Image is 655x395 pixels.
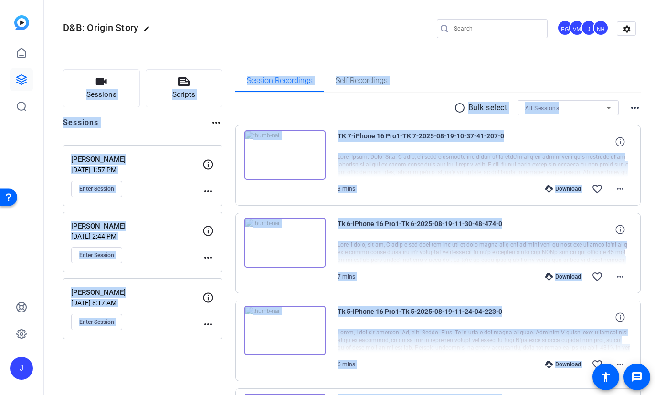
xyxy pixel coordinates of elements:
button: Scripts [146,69,222,107]
span: Self Recordings [336,77,388,84]
p: Bulk select [468,102,507,114]
button: Enter Session [71,314,122,330]
img: thumb-nail [244,130,326,180]
div: Download [540,185,586,193]
mat-icon: message [631,371,643,383]
p: [DATE] 8:17 AM [71,299,202,307]
img: thumb-nail [244,218,326,268]
mat-icon: radio_button_unchecked [454,102,468,114]
mat-icon: more_horiz [614,271,626,282]
p: [PERSON_NAME] [71,154,202,165]
span: Tk 6-iPhone 16 Pro1-Tk 6-2025-08-19-11-30-48-474-0 [338,218,514,241]
span: TK 7-iPhone 16 Pro1-TK 7-2025-08-19-10-37-41-207-0 [338,130,514,153]
mat-icon: more_horiz [614,359,626,370]
div: VM [569,20,585,36]
img: blue-gradient.svg [14,15,29,30]
span: D&B: Origin Story [63,22,138,33]
span: All Sessions [525,105,559,112]
div: Download [540,361,586,368]
p: [DATE] 1:57 PM [71,166,202,174]
button: Enter Session [71,247,122,263]
span: Scripts [172,89,195,100]
span: Session Recordings [247,77,313,84]
button: Sessions [63,69,140,107]
ngx-avatar: Niki Hyde [593,20,610,37]
mat-icon: edit [143,25,155,37]
img: thumb-nail [244,306,326,355]
mat-icon: accessibility [600,371,612,383]
span: Tk 5-iPhone 16 Pro1-Tk 5-2025-08-19-11-24-04-223-0 [338,306,514,329]
mat-icon: more_horiz [614,183,626,195]
span: Sessions [86,89,116,100]
ngx-avatar: jenn.rubin@airbnb.com [581,20,598,37]
mat-icon: favorite_border [592,183,603,195]
mat-icon: favorite_border [592,271,603,282]
h2: Sessions [63,117,99,135]
span: Enter Session [79,251,114,259]
ngx-avatar: Erika Galeana [557,20,574,37]
div: Download [540,273,586,281]
div: J [581,20,597,36]
span: Enter Session [79,318,114,326]
mat-icon: more_horiz [202,186,214,197]
input: Search [454,23,540,34]
span: Enter Session [79,185,114,193]
div: EG [557,20,573,36]
p: [PERSON_NAME] [71,221,202,232]
ngx-avatar: Vernon McCombs [569,20,586,37]
mat-icon: more_horiz [202,252,214,263]
div: NH [593,20,609,36]
span: 6 mins [338,361,355,368]
span: 3 mins [338,186,355,192]
p: [DATE] 2:44 PM [71,232,202,240]
mat-icon: more_horiz [629,102,641,114]
mat-icon: settings [617,22,636,36]
mat-icon: more_horiz [202,319,214,330]
p: [PERSON_NAME] [71,287,202,298]
button: Enter Session [71,181,122,197]
span: 7 mins [338,273,355,280]
div: J [10,357,33,380]
mat-icon: more_horiz [211,117,222,128]
mat-icon: favorite_border [592,359,603,370]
